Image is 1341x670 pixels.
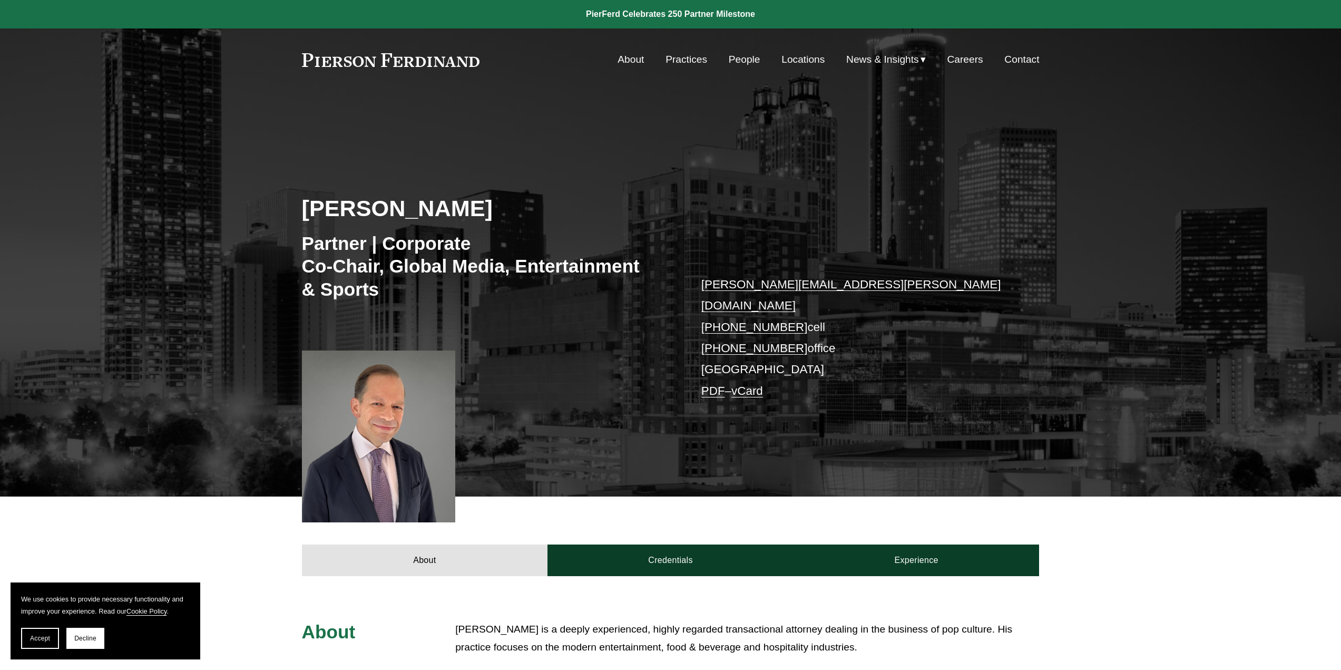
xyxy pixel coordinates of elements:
a: PDF [701,384,725,397]
a: Practices [665,50,707,70]
p: We use cookies to provide necessary functionality and improve your experience. Read our . [21,593,190,617]
a: About [302,545,548,576]
button: Decline [66,628,104,649]
button: Accept [21,628,59,649]
a: People [729,50,760,70]
a: Cookie Policy [126,607,167,615]
a: About [618,50,644,70]
a: [PHONE_NUMBER] [701,342,808,355]
span: Decline [74,635,96,642]
a: Locations [781,50,825,70]
a: Experience [794,545,1040,576]
a: Contact [1004,50,1039,70]
p: [PERSON_NAME] is a deeply experienced, highly regarded transactional attorney dealing in the busi... [455,620,1039,657]
span: News & Insights [846,51,919,69]
a: vCard [731,384,763,397]
a: Credentials [547,545,794,576]
a: folder dropdown [846,50,926,70]
span: About [302,622,356,642]
span: Accept [30,635,50,642]
a: [PHONE_NUMBER] [701,321,808,334]
a: Careers [947,50,983,70]
h3: Partner | Corporate Co-Chair, Global Media, Entertainment & Sports [302,232,640,301]
a: [PERSON_NAME][EMAIL_ADDRESS][PERSON_NAME][DOMAIN_NAME] [701,278,1001,312]
section: Cookie banner [11,582,200,659]
p: cell office [GEOGRAPHIC_DATA] – [701,274,1009,402]
h2: [PERSON_NAME] [302,195,671,222]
